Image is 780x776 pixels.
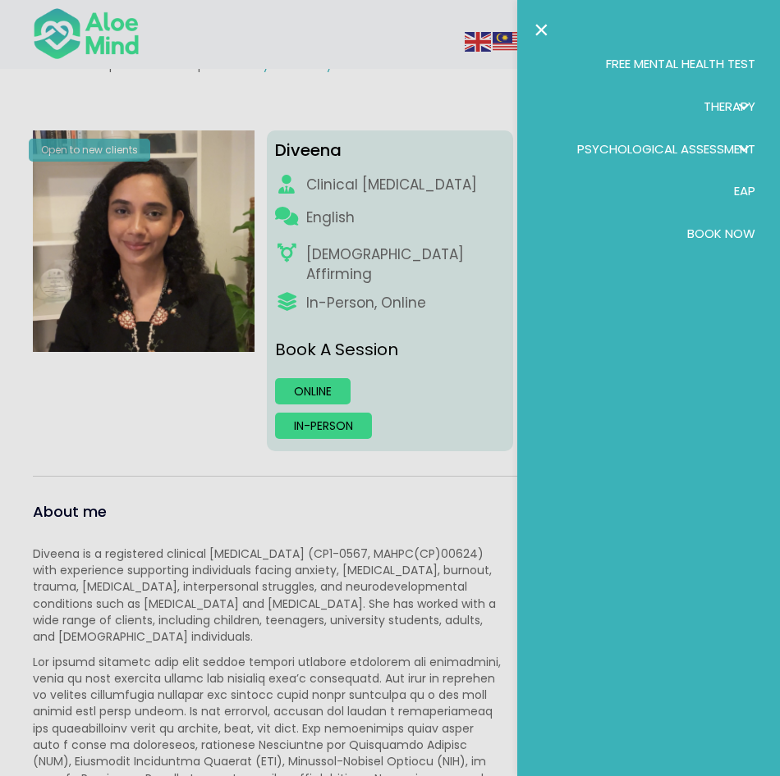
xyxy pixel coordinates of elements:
a: EAP [534,170,764,212]
span: EAP [734,182,755,199]
a: Psychological assessmentPsychological assessment: submenu [534,128,764,171]
span: Psychological assessment: submenu [732,137,755,161]
a: Close the menu [534,16,549,43]
a: Free Mental Health Test [534,43,764,85]
span: Book Now [687,225,755,242]
span: Psychological assessment [577,140,755,157]
span: Therapy [704,98,755,115]
a: Book Now [534,212,764,255]
span: Free Mental Health Test [606,55,755,72]
span: Therapy: submenu [732,94,755,118]
a: TherapyTherapy: submenu [534,85,764,128]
